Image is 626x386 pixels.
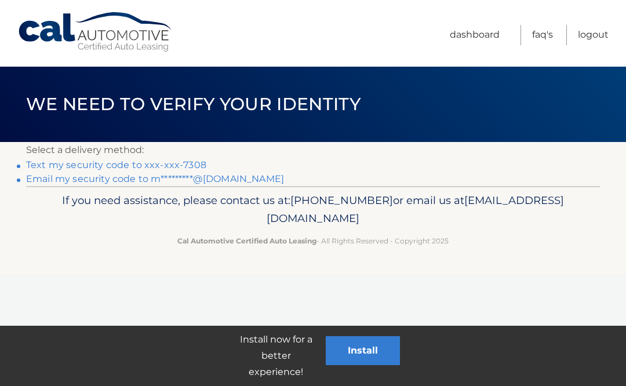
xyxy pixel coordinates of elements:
[26,173,284,184] a: Email my security code to m*********@[DOMAIN_NAME]
[578,25,609,45] a: Logout
[17,12,174,53] a: Cal Automotive
[43,235,583,247] p: - All Rights Reserved - Copyright 2025
[532,25,553,45] a: FAQ's
[43,191,583,228] p: If you need assistance, please contact us at: or email us at
[290,194,393,207] span: [PHONE_NUMBER]
[177,236,316,245] strong: Cal Automotive Certified Auto Leasing
[450,25,500,45] a: Dashboard
[26,93,361,115] span: We need to verify your identity
[226,332,326,380] p: Install now for a better experience!
[326,336,400,365] button: Install
[26,142,600,158] p: Select a delivery method:
[26,159,206,170] a: Text my security code to xxx-xxx-7308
